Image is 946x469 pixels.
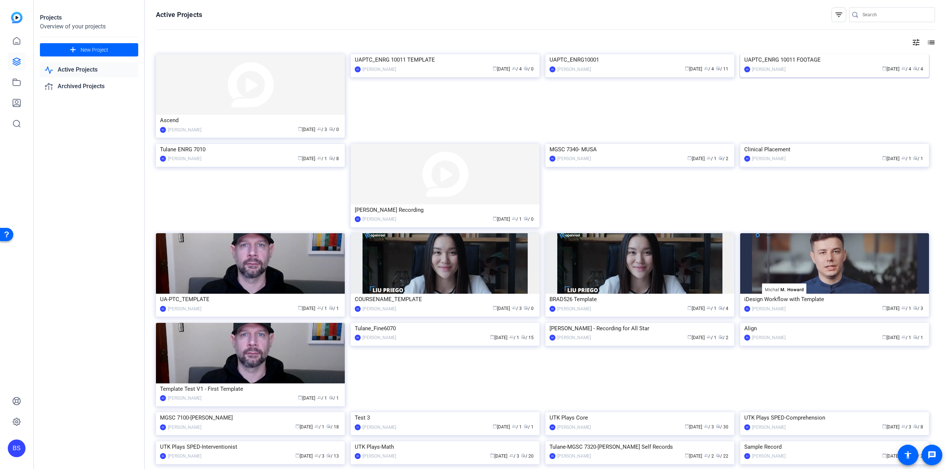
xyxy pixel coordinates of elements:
span: calendar_today [687,335,692,339]
mat-icon: list [926,38,935,47]
div: UTK Plays SPED-Interventionist [160,441,341,452]
span: [DATE] [882,306,899,311]
div: [PERSON_NAME] [752,155,786,162]
div: [PERSON_NAME] [557,452,591,460]
span: group [509,453,514,458]
div: [PERSON_NAME] [363,452,396,460]
span: radio [913,424,918,428]
span: / 3 [704,424,714,430]
div: [PERSON_NAME] [168,126,201,134]
span: [DATE] [295,454,313,459]
div: BS [355,335,361,341]
span: / 4 [901,66,911,72]
span: / 1 [317,156,327,161]
span: calendar_today [490,453,494,458]
span: [DATE] [882,156,899,161]
span: calendar_today [298,127,302,131]
span: / 1 [329,396,339,401]
input: Search [862,10,929,19]
span: [DATE] [493,66,510,72]
mat-icon: tune [912,38,921,47]
span: [DATE] [298,127,315,132]
div: BS [744,66,750,72]
span: radio [524,306,528,310]
div: [PERSON_NAME] [752,334,786,341]
span: / 1 [913,156,923,161]
span: radio [718,306,723,310]
span: / 22 [716,454,728,459]
span: group [707,156,711,160]
div: [PERSON_NAME] [363,305,396,313]
span: calendar_today [298,306,302,310]
div: UTK Plays Core [549,412,730,423]
span: [DATE] [685,424,702,430]
span: radio [913,306,918,310]
div: [PERSON_NAME] [168,155,201,162]
span: / 0 [524,66,534,72]
span: [DATE] [685,66,702,72]
span: [DATE] [298,396,315,401]
div: BS [160,453,166,459]
div: BS [549,66,555,72]
span: [DATE] [298,306,315,311]
div: [PERSON_NAME] [363,66,396,73]
span: group [704,424,708,428]
span: [DATE] [882,335,899,340]
span: New Project [81,46,108,54]
span: / 4 [704,66,714,72]
span: / 3 [512,306,522,311]
span: [DATE] [685,454,702,459]
span: group [314,453,319,458]
span: group [901,335,906,339]
span: group [509,335,514,339]
span: [DATE] [493,217,510,222]
div: Overview of your projects [40,22,138,31]
span: calendar_today [490,335,494,339]
span: calendar_today [882,66,887,70]
span: [DATE] [882,66,899,72]
div: [PERSON_NAME] - Recording for All Star [549,323,730,334]
span: radio [329,156,333,160]
span: group [901,424,906,428]
span: calendar_today [882,156,887,160]
span: / 11 [716,66,728,72]
div: BS [160,127,166,133]
span: / 3 [509,454,519,459]
a: Active Projects [40,62,138,77]
span: / 1 [512,424,522,430]
div: BS [355,306,361,312]
span: calendar_today [295,424,300,428]
span: [DATE] [493,424,510,430]
div: BS [160,306,166,312]
span: radio [913,335,918,339]
div: BS [744,335,750,341]
mat-icon: accessibility [904,451,912,459]
div: BS [355,66,361,72]
span: calendar_today [298,156,302,160]
span: radio [329,127,333,131]
span: / 2 [704,454,714,459]
span: group [317,156,321,160]
div: [PERSON_NAME] [363,424,396,431]
span: radio [913,156,918,160]
div: BS [744,156,750,162]
span: group [512,424,516,428]
div: BS [744,306,750,312]
span: group [901,156,906,160]
span: calendar_today [493,306,497,310]
span: / 1 [509,335,519,340]
span: / 4 [512,66,522,72]
span: / 3 [314,454,324,459]
div: BS [549,306,555,312]
span: radio [329,395,333,400]
div: COURSENAME_TEMPLATE [355,294,535,305]
span: calendar_today [298,395,302,400]
span: group [317,127,321,131]
span: [DATE] [882,424,899,430]
span: radio [524,424,528,428]
span: [DATE] [687,306,705,311]
span: radio [524,216,528,221]
span: radio [521,335,525,339]
span: group [317,306,321,310]
mat-icon: message [928,451,936,459]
